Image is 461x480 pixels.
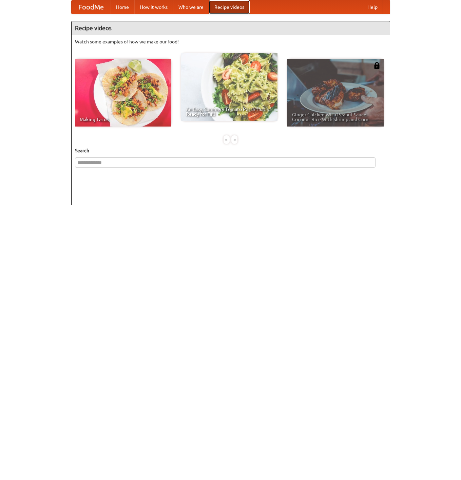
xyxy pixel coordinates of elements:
a: Home [111,0,134,14]
a: FoodMe [72,0,111,14]
p: Watch some examples of how we make our food! [75,38,386,45]
span: Making Tacos [80,117,167,122]
a: How it works [134,0,173,14]
a: Help [362,0,383,14]
a: Making Tacos [75,59,171,127]
h4: Recipe videos [72,21,390,35]
span: An Easy, Summery Tomato Pasta That's Ready for Fall [186,107,273,116]
h5: Search [75,147,386,154]
div: » [231,135,237,144]
a: Recipe videos [209,0,250,14]
a: An Easy, Summery Tomato Pasta That's Ready for Fall [181,53,277,121]
a: Who we are [173,0,209,14]
img: 483408.png [373,62,380,69]
div: « [224,135,230,144]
